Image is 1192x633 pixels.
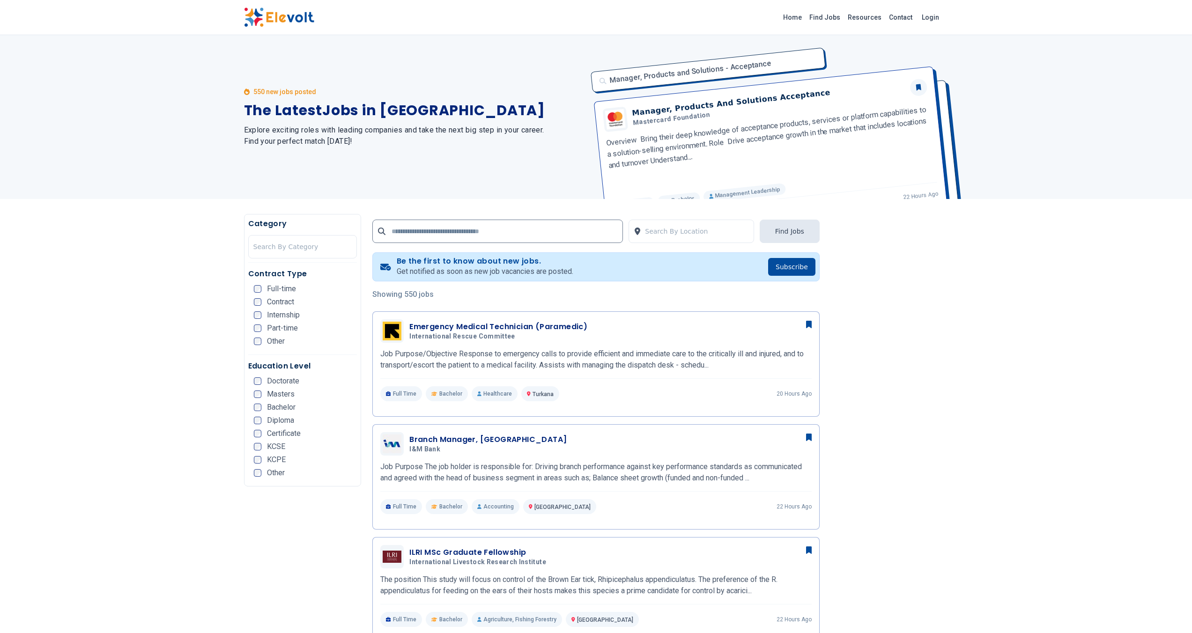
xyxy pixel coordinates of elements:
[383,551,401,563] img: International Livestock Research Institute
[267,377,299,385] span: Doctorate
[254,324,261,332] input: Part-time
[267,311,300,319] span: Internship
[254,298,261,306] input: Contract
[397,257,573,266] h4: Be the first to know about new jobs.
[267,443,285,450] span: KCSE
[777,503,812,510] p: 22 hours ago
[380,574,812,596] p: The position This study will focus on control of the Brown Ear tick, Rhipicephalus appendiculatus...
[831,251,948,532] iframe: Advertisement
[267,390,295,398] span: Masters
[383,322,401,340] img: International Rescue Committee
[254,456,261,464] input: KCPE
[267,285,296,293] span: Full-time
[267,430,301,437] span: Certificate
[806,10,844,25] a: Find Jobs
[439,390,462,397] span: Bachelor
[409,547,550,558] h3: ILRI MSc Graduate Fellowship
[383,434,401,453] img: I&M Bank
[267,456,286,464] span: KCPE
[254,390,261,398] input: Masters
[472,612,562,627] p: Agriculture, Fishing Forestry
[254,417,261,424] input: Diploma
[409,434,567,445] h3: Branch Manager, [GEOGRAPHIC_DATA]
[760,220,820,243] button: Find Jobs
[577,617,633,623] span: [GEOGRAPHIC_DATA]
[472,386,518,401] p: Healthcare
[397,266,573,277] p: Get notified as soon as new job vacancies are posted.
[267,404,296,411] span: Bachelor
[267,417,294,424] span: Diploma
[380,499,422,514] p: Full Time
[777,390,812,397] p: 20 hours ago
[248,218,357,229] h5: Category
[533,391,554,397] span: Turkana
[916,8,945,27] a: Login
[885,10,916,25] a: Contact
[777,616,812,623] p: 22 hours ago
[244,102,585,119] h1: The Latest Jobs in [GEOGRAPHIC_DATA]
[254,443,261,450] input: KCSE
[248,361,357,372] h5: Education Level
[409,321,587,332] h3: Emergency Medical Technician (Paramedic)
[254,285,261,293] input: Full-time
[254,469,261,477] input: Other
[439,616,462,623] span: Bachelor
[267,324,298,332] span: Part-time
[267,469,285,477] span: Other
[254,430,261,437] input: Certificate
[380,612,422,627] p: Full Time
[409,445,440,454] span: I&M Bank
[372,289,820,300] p: Showing 550 jobs
[439,503,462,510] span: Bachelor
[267,298,294,306] span: Contract
[380,545,812,627] a: International Livestock Research InstituteILRI MSc Graduate FellowshipInternational Livestock Res...
[380,386,422,401] p: Full Time
[409,558,546,567] span: International Livestock Research Institute
[254,311,261,319] input: Internship
[779,10,806,25] a: Home
[248,268,357,280] h5: Contract Type
[534,504,591,510] span: [GEOGRAPHIC_DATA]
[253,87,316,96] p: 550 new jobs posted
[380,348,812,371] p: Job Purpose/Objective Response to emergency calls to provide efficient and immediate care to the ...
[409,332,515,341] span: International Rescue Committee
[380,319,812,401] a: International Rescue CommitteeEmergency Medical Technician (Paramedic)International Rescue Commit...
[267,338,285,345] span: Other
[380,432,812,514] a: I&M BankBranch Manager, [GEOGRAPHIC_DATA]I&M BankJob Purpose The job holder is responsible for: D...
[472,499,519,514] p: Accounting
[244,125,585,147] h2: Explore exciting roles with leading companies and take the next big step in your career. Find you...
[254,404,261,411] input: Bachelor
[244,7,314,27] img: Elevolt
[380,461,812,484] p: Job Purpose The job holder is responsible for: Driving branch performance against key performance...
[844,10,885,25] a: Resources
[254,377,261,385] input: Doctorate
[768,258,815,276] button: Subscribe
[1145,588,1192,633] iframe: Chat Widget
[254,338,261,345] input: Other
